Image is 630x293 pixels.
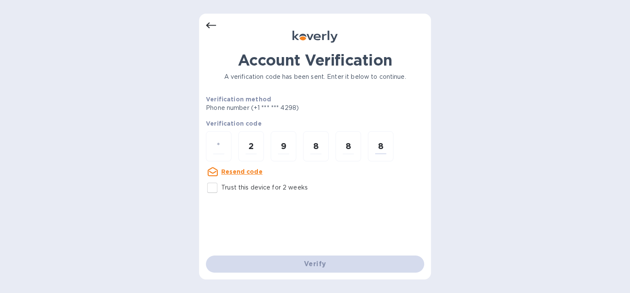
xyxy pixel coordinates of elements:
[206,96,271,103] b: Verification method
[206,119,424,128] p: Verification code
[221,183,308,192] p: Trust this device for 2 weeks
[221,168,263,175] u: Resend code
[206,51,424,69] h1: Account Verification
[206,103,364,112] p: Phone number (+1 *** *** 4298)
[206,72,424,81] p: A verification code has been sent. Enter it below to continue.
